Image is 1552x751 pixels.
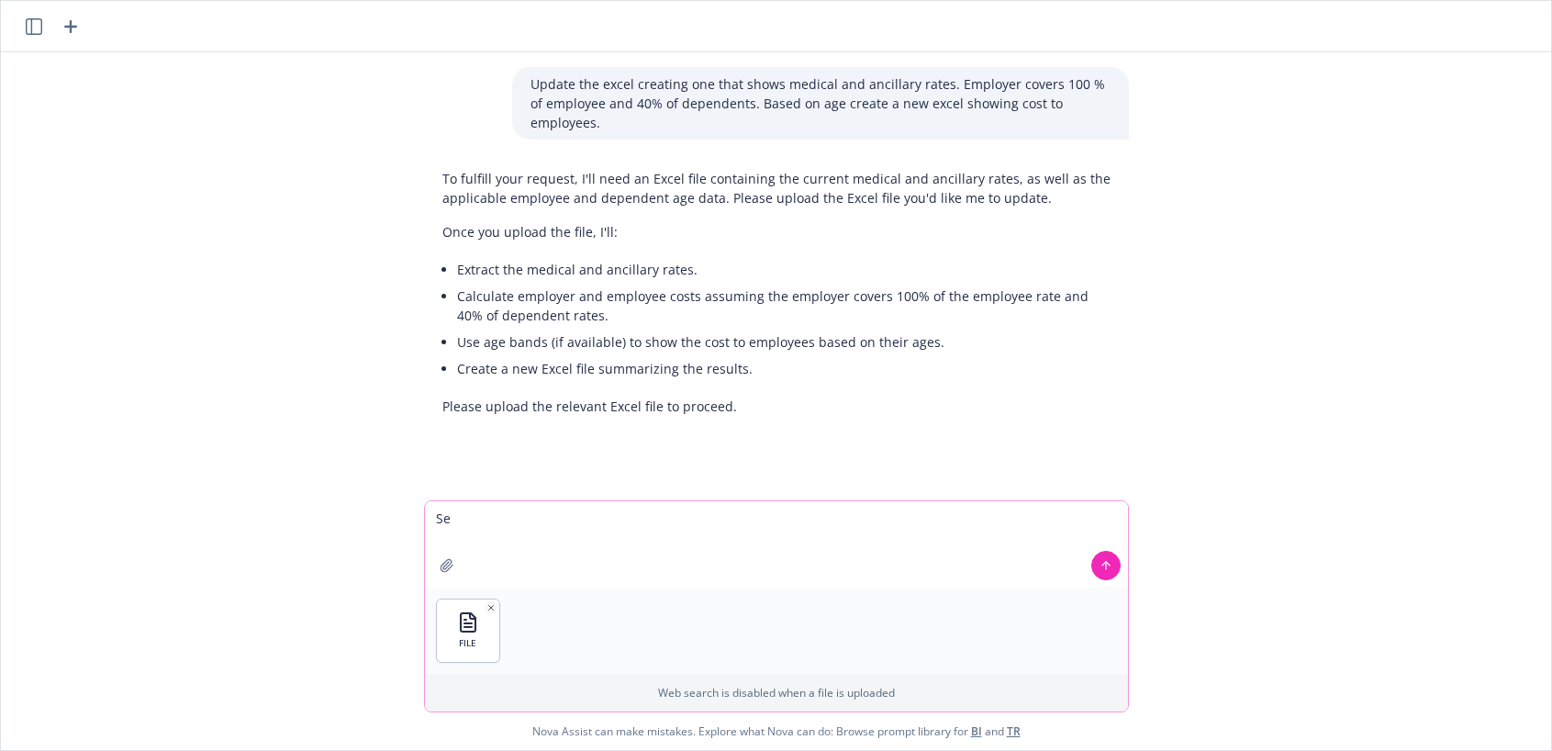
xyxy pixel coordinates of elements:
[457,283,1111,329] li: Calculate employer and employee costs assuming the employer covers 100% of the employee rate and ...
[530,74,1111,132] p: Update the excel creating one that shows medical and ancillary rates. Employer covers 100 % of em...
[457,355,1111,382] li: Create a new Excel file summarizing the results.
[1007,723,1021,739] a: TR
[457,329,1111,355] li: Use age bands (if available) to show the cost to employees based on their ages.
[459,637,476,649] span: FILE
[436,685,1117,701] p: Web search is disabled when a file is uploaded
[8,712,1544,750] span: Nova Assist can make mistakes. Explore what Nova can do: Browse prompt library for and
[442,397,1111,416] p: Please upload the relevant Excel file to proceed.
[425,501,1128,588] textarea: Se
[442,222,1111,241] p: Once you upload the file, I'll:
[442,169,1111,207] p: To fulfill your request, I'll need an Excel file containing the current medical and ancillary rat...
[457,256,1111,283] li: Extract the medical and ancillary rates.
[971,723,982,739] a: BI
[437,600,499,662] button: FILE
